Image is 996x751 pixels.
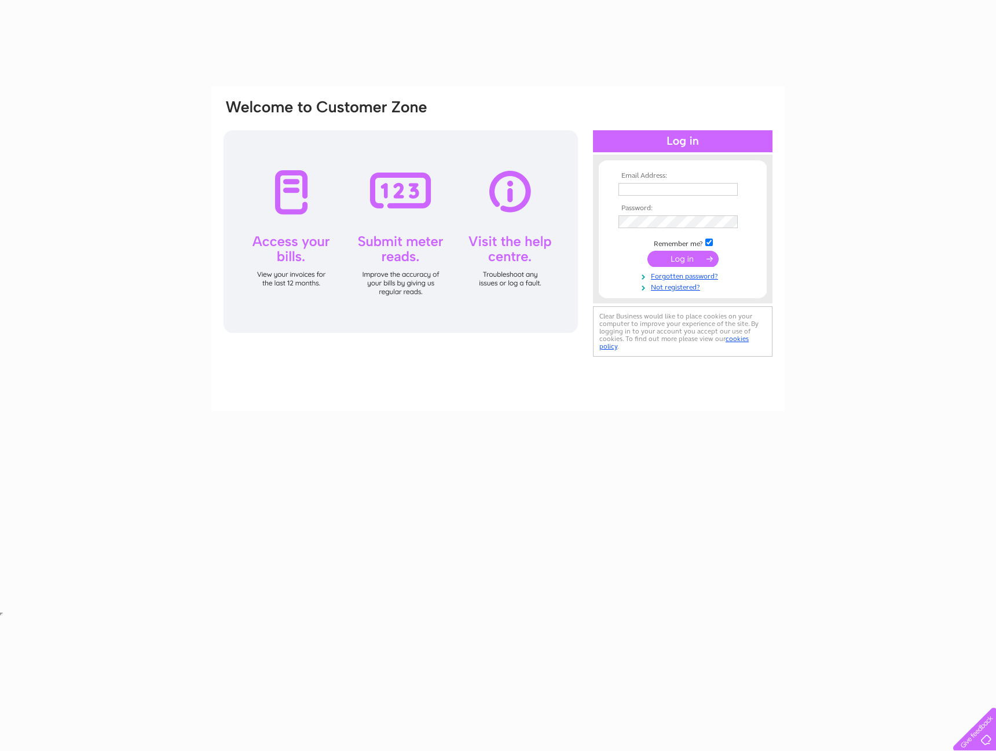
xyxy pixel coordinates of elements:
a: Not registered? [618,281,750,292]
a: Forgotten password? [618,270,750,281]
th: Email Address: [616,172,750,180]
th: Password: [616,204,750,213]
input: Submit [647,251,719,267]
a: cookies policy [599,335,749,350]
td: Remember me? [616,237,750,248]
div: Clear Business would like to place cookies on your computer to improve your experience of the sit... [593,306,772,357]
